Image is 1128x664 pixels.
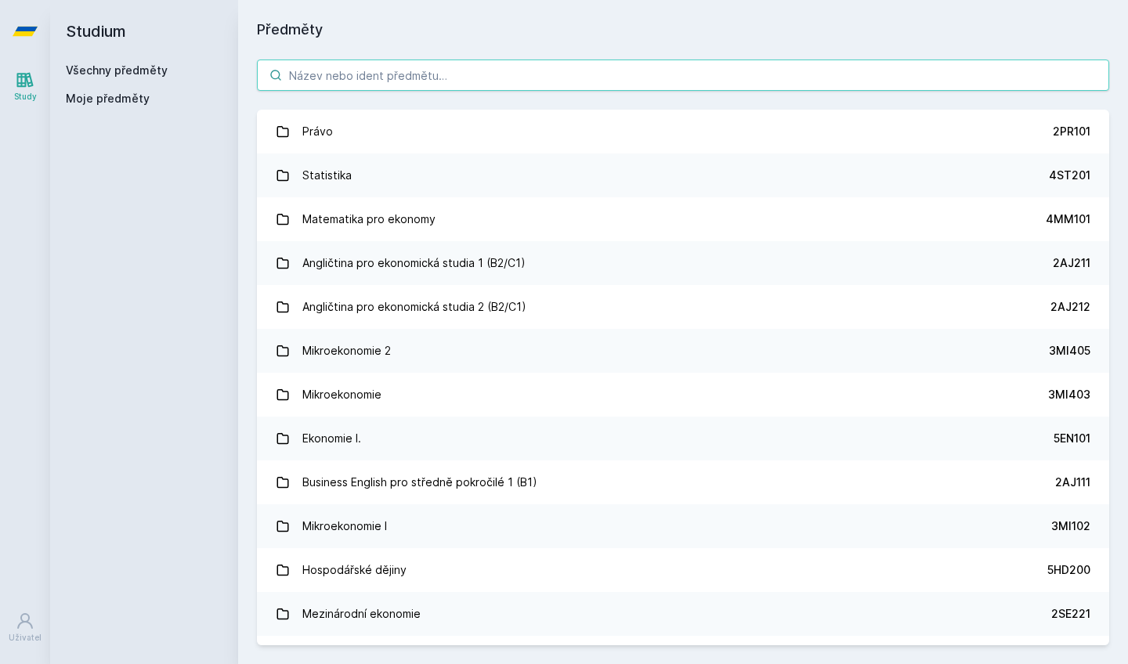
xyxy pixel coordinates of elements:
[1051,518,1090,534] div: 3MI102
[257,417,1109,460] a: Ekonomie I. 5EN101
[302,291,526,323] div: Angličtina pro ekonomická studia 2 (B2/C1)
[302,335,391,366] div: Mikroekonomie 2
[66,91,150,106] span: Moje předměty
[257,460,1109,504] a: Business English pro středně pokročilé 1 (B1) 2AJ111
[257,373,1109,417] a: Mikroekonomie 3MI403
[1051,606,1090,622] div: 2SE221
[257,329,1109,373] a: Mikroekonomie 2 3MI405
[1054,431,1090,446] div: 5EN101
[1053,255,1090,271] div: 2AJ211
[257,241,1109,285] a: Angličtina pro ekonomická studia 1 (B2/C1) 2AJ211
[302,247,526,279] div: Angličtina pro ekonomická studia 1 (B2/C1)
[1048,387,1090,402] div: 3MI403
[302,598,421,630] div: Mezinárodní ekonomie
[1050,299,1090,315] div: 2AJ212
[1047,562,1090,578] div: 5HD200
[3,63,47,110] a: Study
[302,379,381,410] div: Mikroekonomie
[257,153,1109,197] a: Statistika 4ST201
[302,160,352,191] div: Statistika
[302,423,361,454] div: Ekonomie I.
[66,63,168,77] a: Všechny předměty
[1046,211,1090,227] div: 4MM101
[257,285,1109,329] a: Angličtina pro ekonomická studia 2 (B2/C1) 2AJ212
[302,511,387,542] div: Mikroekonomie I
[9,632,42,644] div: Uživatel
[302,116,333,147] div: Právo
[1055,475,1090,490] div: 2AJ111
[257,110,1109,153] a: Právo 2PR101
[257,19,1109,41] h1: Předměty
[302,467,537,498] div: Business English pro středně pokročilé 1 (B1)
[257,197,1109,241] a: Matematika pro ekonomy 4MM101
[1049,168,1090,183] div: 4ST201
[257,548,1109,592] a: Hospodářské dějiny 5HD200
[14,91,37,103] div: Study
[1053,124,1090,139] div: 2PR101
[302,204,436,235] div: Matematika pro ekonomy
[302,554,407,586] div: Hospodářské dějiny
[257,60,1109,91] input: Název nebo ident předmětu…
[1049,343,1090,359] div: 3MI405
[3,604,47,651] a: Uživatel
[257,504,1109,548] a: Mikroekonomie I 3MI102
[257,592,1109,636] a: Mezinárodní ekonomie 2SE221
